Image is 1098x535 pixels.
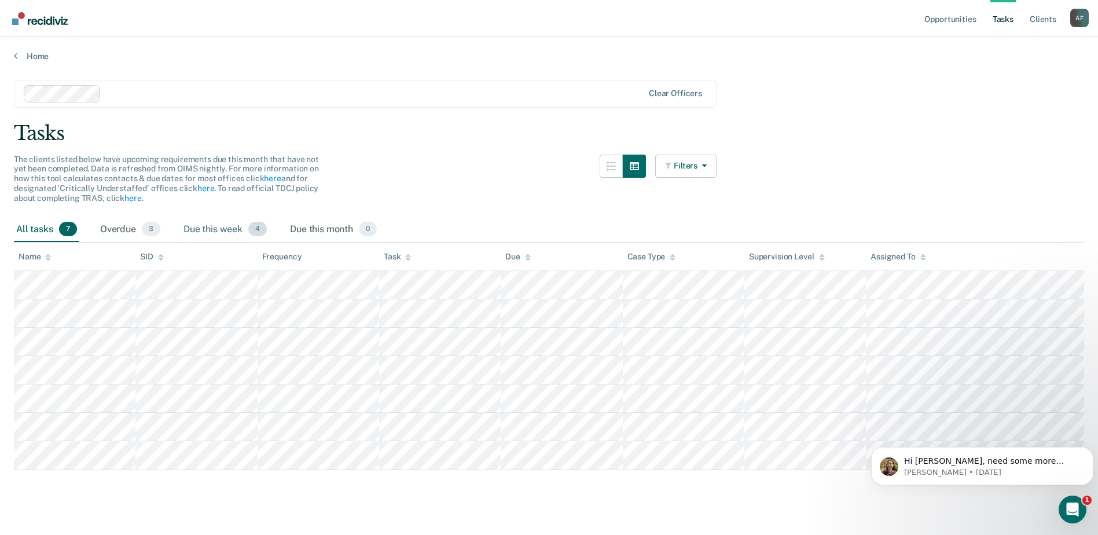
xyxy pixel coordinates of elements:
div: Due [505,252,531,262]
span: 3 [142,222,160,237]
div: SID [140,252,164,262]
a: here [264,174,281,183]
span: The clients listed below have upcoming requirements due this month that have not yet been complet... [14,155,319,203]
div: Task [384,252,411,262]
span: Hi [PERSON_NAME], need some more context here there somewhere in [GEOGRAPHIC_DATA] that this is i... [38,34,197,89]
div: Clear officers [649,89,702,98]
div: Due this month0 [288,217,379,243]
div: Name [19,252,51,262]
iframe: Intercom live chat [1059,496,1086,523]
img: Recidiviz [12,12,68,25]
div: Case Type [627,252,676,262]
a: here [124,193,141,203]
a: here [197,184,214,193]
div: Tasks [14,122,1084,145]
button: Profile dropdown button [1070,9,1089,27]
button: Filters [655,155,717,178]
a: Home [14,51,1084,61]
span: 1 [1082,496,1092,505]
div: A F [1070,9,1089,27]
div: Frequency [262,252,302,262]
iframe: Intercom notifications message [866,423,1098,504]
div: Due this week4 [181,217,269,243]
div: Supervision Level [749,252,825,262]
div: Overdue3 [98,217,163,243]
div: Assigned To [871,252,926,262]
span: 4 [248,222,267,237]
p: Message from Rajan, sent 4d ago [38,45,212,55]
div: All tasks7 [14,217,79,243]
span: 7 [59,222,77,237]
span: 0 [359,222,377,237]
